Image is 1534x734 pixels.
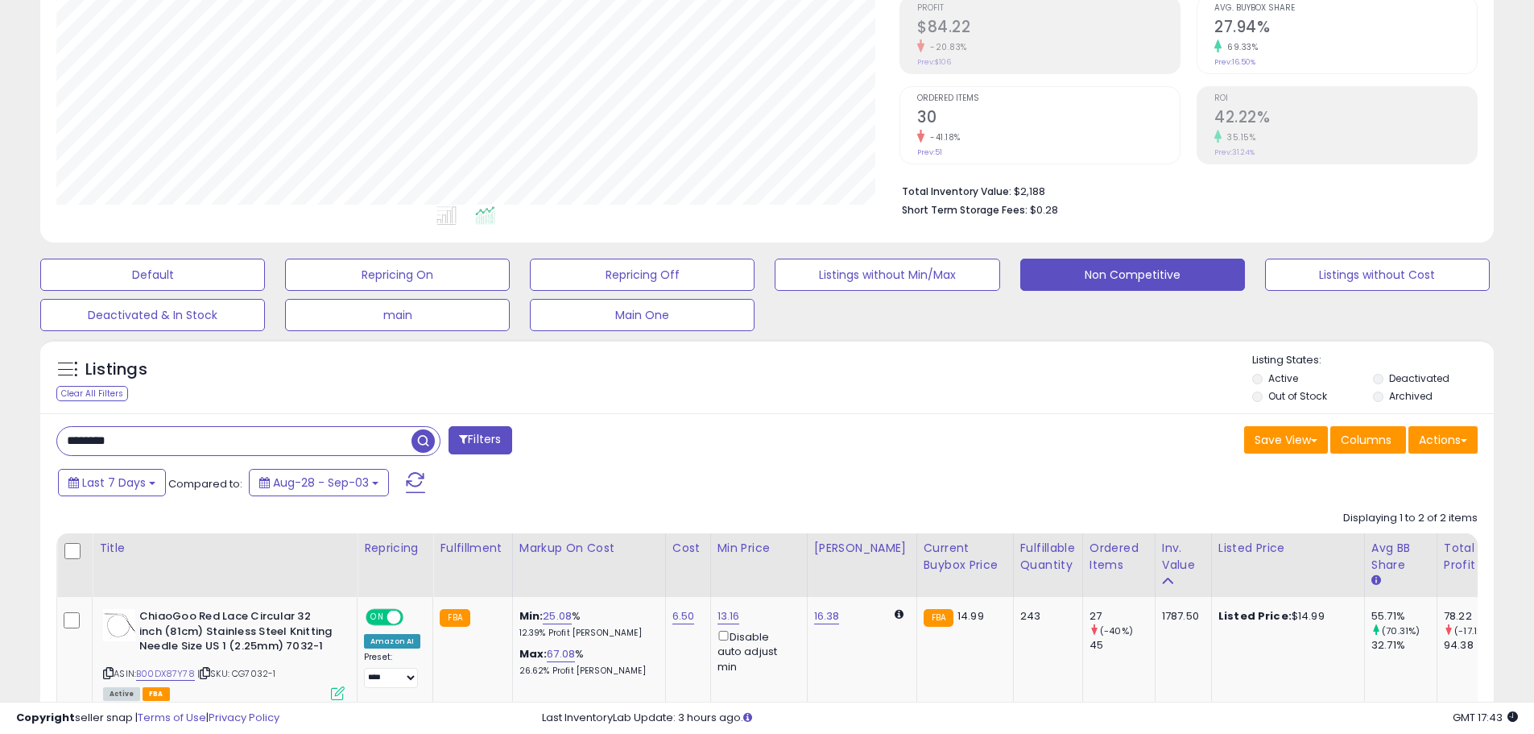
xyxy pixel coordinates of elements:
[1444,540,1503,574] div: Total Profit
[1162,540,1205,574] div: Inv. value
[1268,371,1298,385] label: Active
[530,299,755,331] button: Main One
[139,609,335,658] b: ChiaoGoo Red Lace Circular 32 inch (81cm) Stainless Steel Knitting Needle Size US 1 (2.25mm) 7032-1
[1265,259,1490,291] button: Listings without Cost
[367,611,387,624] span: ON
[1389,389,1433,403] label: Archived
[902,185,1011,198] b: Total Inventory Value:
[449,426,511,454] button: Filters
[1341,432,1391,448] span: Columns
[519,647,653,677] div: %
[1453,710,1518,725] span: 2025-09-11 17:43 GMT
[717,540,800,557] div: Min Price
[917,108,1180,130] h2: 30
[1371,574,1381,588] small: Avg BB Share.
[917,57,951,67] small: Prev: $106
[1371,638,1437,653] div: 32.71%
[717,608,740,624] a: 13.16
[717,628,795,674] div: Disable auto adjust min
[814,608,840,624] a: 16.38
[136,667,195,681] a: B00DX87Y78
[1218,540,1358,557] div: Listed Price
[924,609,953,627] small: FBA
[285,299,510,331] button: main
[103,609,345,699] div: ASIN:
[168,476,242,491] span: Compared to:
[273,475,369,491] span: Aug-28 - Sep-03
[530,259,755,291] button: Repricing Off
[99,540,350,557] div: Title
[138,710,206,725] a: Terms of Use
[1222,41,1258,53] small: 69.33%
[1454,624,1494,637] small: (-17.12%)
[519,628,653,639] p: 12.39% Profit [PERSON_NAME]
[917,4,1180,13] span: Profit
[249,469,389,496] button: Aug-28 - Sep-03
[401,611,427,624] span: OFF
[1214,108,1477,130] h2: 42.22%
[103,609,135,641] img: 31WEzRsFQ6L._SL40_.jpg
[1244,426,1328,454] button: Save View
[85,359,147,381] h5: Listings
[209,710,279,725] a: Privacy Policy
[58,469,166,496] button: Last 7 Days
[364,652,420,688] div: Preset:
[364,634,420,649] div: Amazon AI
[16,710,75,725] strong: Copyright
[542,711,1518,726] div: Last InventoryLab Update: 3 hours ago.
[1090,540,1148,574] div: Ordered Items
[924,131,961,143] small: -41.18%
[1218,608,1292,624] b: Listed Price:
[519,609,653,639] div: %
[40,259,265,291] button: Default
[957,608,984,624] span: 14.99
[519,608,544,624] b: Min:
[1100,624,1133,637] small: (-40%)
[285,259,510,291] button: Repricing On
[814,540,910,557] div: [PERSON_NAME]
[143,687,170,701] span: FBA
[440,609,469,627] small: FBA
[197,667,276,680] span: | SKU: CG7032-1
[1268,389,1327,403] label: Out of Stock
[1218,609,1352,624] div: $14.99
[1389,371,1449,385] label: Deactivated
[519,646,548,661] b: Max:
[1020,259,1245,291] button: Non Competitive
[56,386,128,401] div: Clear All Filters
[1371,609,1437,624] div: 55.71%
[1214,94,1477,103] span: ROI
[440,540,505,557] div: Fulfillment
[1252,353,1494,368] p: Listing States:
[1020,540,1076,574] div: Fulfillable Quantity
[1444,638,1509,653] div: 94.38
[547,646,575,662] a: 67.08
[1090,638,1155,653] div: 45
[917,147,942,157] small: Prev: 51
[103,687,140,701] span: All listings currently available for purchase on Amazon
[1020,609,1070,624] div: 243
[16,711,279,726] div: seller snap | |
[1371,540,1430,574] div: Avg BB Share
[902,203,1027,217] b: Short Term Storage Fees:
[917,94,1180,103] span: Ordered Items
[40,299,265,331] button: Deactivated & In Stock
[1162,609,1199,624] div: 1787.50
[1222,131,1255,143] small: 35.15%
[672,540,704,557] div: Cost
[1382,624,1420,637] small: (70.31%)
[1090,609,1155,624] div: 27
[1343,511,1478,526] div: Displaying 1 to 2 of 2 items
[82,475,146,491] span: Last 7 Days
[1330,426,1406,454] button: Columns
[924,41,967,53] small: -20.83%
[917,18,1180,39] h2: $84.22
[512,533,665,597] th: The percentage added to the cost of goods (COGS) that forms the calculator for Min & Max prices.
[672,608,695,624] a: 6.50
[1408,426,1478,454] button: Actions
[775,259,999,291] button: Listings without Min/Max
[519,666,653,677] p: 26.62% Profit [PERSON_NAME]
[1214,57,1255,67] small: Prev: 16.50%
[1214,147,1255,157] small: Prev: 31.24%
[519,540,659,557] div: Markup on Cost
